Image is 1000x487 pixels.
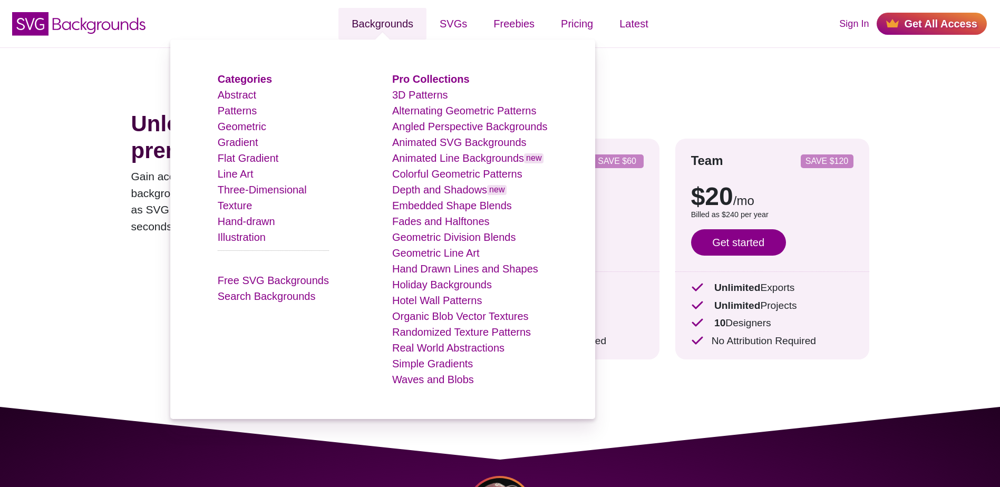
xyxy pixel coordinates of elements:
span: new [487,185,507,195]
a: Line Art [218,168,254,180]
a: SVGs [426,8,480,40]
a: Flat Gradient [218,152,279,164]
a: Latest [606,8,661,40]
a: Freebies [480,8,548,40]
p: Billed as $240 per year [691,209,853,221]
a: Angled Perspective Backgrounds [392,121,548,132]
a: Simple Gradients [392,358,473,369]
a: Geometric [218,121,266,132]
a: Pro Collections [392,73,470,85]
a: Pricing [548,8,606,40]
a: Waves and Blobs [392,374,474,385]
a: Backgrounds [338,8,426,40]
a: Animated Line Backgroundsnew [392,152,544,164]
a: Sign In [839,17,869,31]
a: Colorful Geometric Patterns [392,168,522,180]
a: Hotel Wall Patterns [392,295,482,306]
a: Embedded Shape Blends [392,200,512,211]
a: Search Backgrounds [218,290,316,302]
a: Get All Access [877,13,987,35]
p: Gain access to thousands of premium SVGs, including backgrounds, icons, doodles, and more. Everyt... [131,168,434,235]
a: Patterns [218,105,257,116]
a: Illustration [218,231,266,243]
span: /mo [733,193,754,208]
a: Three-Dimensional [218,184,307,196]
p: SAVE $60 [595,157,639,165]
strong: 10 [714,317,725,328]
a: Get started [691,229,786,256]
a: 3D Patterns [392,89,448,101]
strong: Unlimited [714,282,760,293]
p: $20 [691,184,853,209]
a: Texture [218,200,253,211]
a: Animated SVG Backgrounds [392,137,527,148]
a: Alternating Geometric Patterns [392,105,536,116]
a: Gradient [218,137,258,148]
a: Geometric Division Blends [392,231,516,243]
a: Fades and Halftones [392,216,490,227]
a: Real World Abstractions [392,342,504,354]
a: Organic Blob Vector Textures [392,310,529,322]
a: Abstract [218,89,256,101]
a: Hand Drawn Lines and Shapes [392,263,538,275]
a: Depth and Shadowsnew [392,184,507,196]
a: Geometric Line Art [392,247,480,259]
h1: Unlock access to all our premium graphics [131,111,434,164]
a: Randomized Texture Patterns [392,326,531,338]
p: Exports [691,280,853,296]
p: SAVE $120 [805,157,849,165]
a: Free SVG Backgrounds [218,275,329,286]
strong: Unlimited [714,300,760,311]
span: new [524,153,543,163]
p: Projects [691,298,853,314]
a: Categories [218,73,272,85]
a: Hand-drawn [218,216,275,227]
strong: Team [691,153,723,168]
p: Designers [691,316,853,331]
a: Holiday Backgrounds [392,279,492,290]
p: No Attribution Required [691,334,853,349]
